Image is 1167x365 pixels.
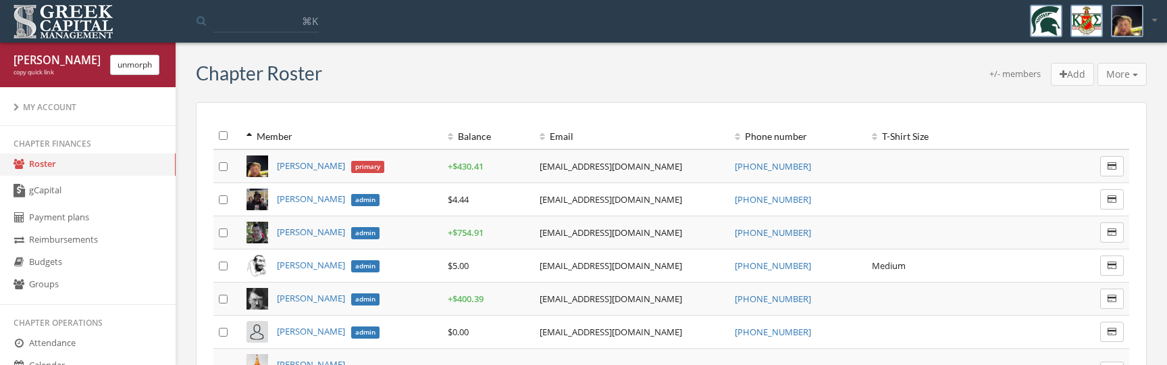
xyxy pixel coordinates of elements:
a: [EMAIL_ADDRESS][DOMAIN_NAME] [540,193,682,205]
th: Balance [442,123,534,149]
div: [PERSON_NAME] Valentine [14,53,100,68]
th: Member [241,123,442,149]
span: [PERSON_NAME] [277,325,345,337]
a: [PERSON_NAME]admin [277,259,380,271]
a: [EMAIL_ADDRESS][DOMAIN_NAME] [540,260,682,272]
span: + $754.91 [448,226,484,239]
a: [EMAIL_ADDRESS][DOMAIN_NAME] [540,293,682,305]
th: Phone number [729,123,866,149]
th: T-Shirt Size [866,123,1062,149]
button: unmorph [110,55,159,75]
span: [PERSON_NAME] [277,193,345,205]
span: primary [351,161,384,173]
a: [PHONE_NUMBER] [735,193,811,205]
a: [PHONE_NUMBER] [735,260,811,272]
span: admin [351,260,380,272]
span: admin [351,227,380,239]
a: [PHONE_NUMBER] [735,226,811,239]
a: [EMAIL_ADDRESS][DOMAIN_NAME] [540,160,682,172]
a: [PHONE_NUMBER] [735,326,811,338]
div: My Account [14,101,162,113]
span: + $400.39 [448,293,484,305]
h3: Chapter Roster [196,63,322,84]
span: $0.00 [448,326,469,338]
a: [PERSON_NAME]admin [277,292,380,304]
div: copy quick link [14,68,100,77]
span: $4.44 [448,193,469,205]
a: [PERSON_NAME]primary [277,160,384,172]
div: +/- members [989,68,1041,87]
a: [PHONE_NUMBER] [735,160,811,172]
span: admin [351,194,380,206]
span: [PERSON_NAME] [277,226,345,238]
td: Medium [866,249,1062,283]
span: admin [351,326,380,339]
a: [PHONE_NUMBER] [735,293,811,305]
span: [PERSON_NAME] [277,292,345,304]
a: [PERSON_NAME]admin [277,226,380,238]
span: + $430.41 [448,160,484,172]
a: [PERSON_NAME]admin [277,325,380,337]
span: admin [351,293,380,306]
span: $5.00 [448,260,469,272]
a: [EMAIL_ADDRESS][DOMAIN_NAME] [540,226,682,239]
a: [EMAIL_ADDRESS][DOMAIN_NAME] [540,326,682,338]
span: ⌘K [302,14,318,28]
a: [PERSON_NAME]admin [277,193,380,205]
span: [PERSON_NAME] [277,160,345,172]
th: Email [534,123,729,149]
span: [PERSON_NAME] [277,259,345,271]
